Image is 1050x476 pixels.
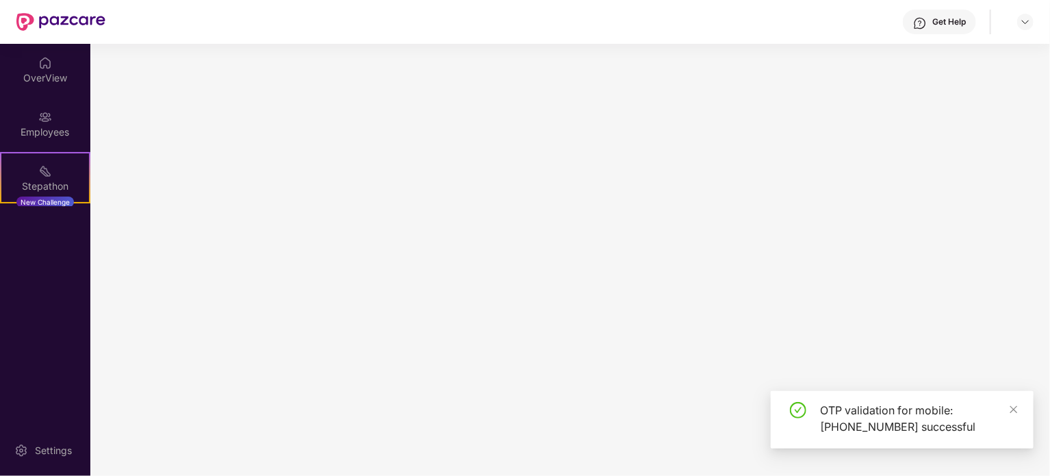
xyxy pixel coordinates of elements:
[31,444,76,458] div: Settings
[16,197,74,208] div: New Challenge
[1020,16,1031,27] img: svg+xml;base64,PHN2ZyBpZD0iRHJvcGRvd24tMzJ4MzIiIHhtbG5zPSJodHRwOi8vd3d3LnczLm9yZy8yMDAwL3N2ZyIgd2...
[932,16,966,27] div: Get Help
[38,56,52,70] img: svg+xml;base64,PHN2ZyBpZD0iSG9tZSIgeG1sbnM9Imh0dHA6Ly93d3cudzMub3JnLzIwMDAvc3ZnIiB3aWR0aD0iMjAiIG...
[1009,405,1019,414] span: close
[820,402,1017,435] div: OTP validation for mobile: [PHONE_NUMBER] successful
[790,402,806,418] span: check-circle
[14,444,28,458] img: svg+xml;base64,PHN2ZyBpZD0iU2V0dGluZy0yMHgyMCIgeG1sbnM9Imh0dHA6Ly93d3cudzMub3JnLzIwMDAvc3ZnIiB3aW...
[913,16,927,30] img: svg+xml;base64,PHN2ZyBpZD0iSGVscC0zMngzMiIgeG1sbnM9Imh0dHA6Ly93d3cudzMub3JnLzIwMDAvc3ZnIiB3aWR0aD...
[38,164,52,178] img: svg+xml;base64,PHN2ZyB4bWxucz0iaHR0cDovL3d3dy53My5vcmcvMjAwMC9zdmciIHdpZHRoPSIyMSIgaGVpZ2h0PSIyMC...
[16,13,105,31] img: New Pazcare Logo
[38,110,52,124] img: svg+xml;base64,PHN2ZyBpZD0iRW1wbG95ZWVzIiB4bWxucz0iaHR0cDovL3d3dy53My5vcmcvMjAwMC9zdmciIHdpZHRoPS...
[1,179,89,193] div: Stepathon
